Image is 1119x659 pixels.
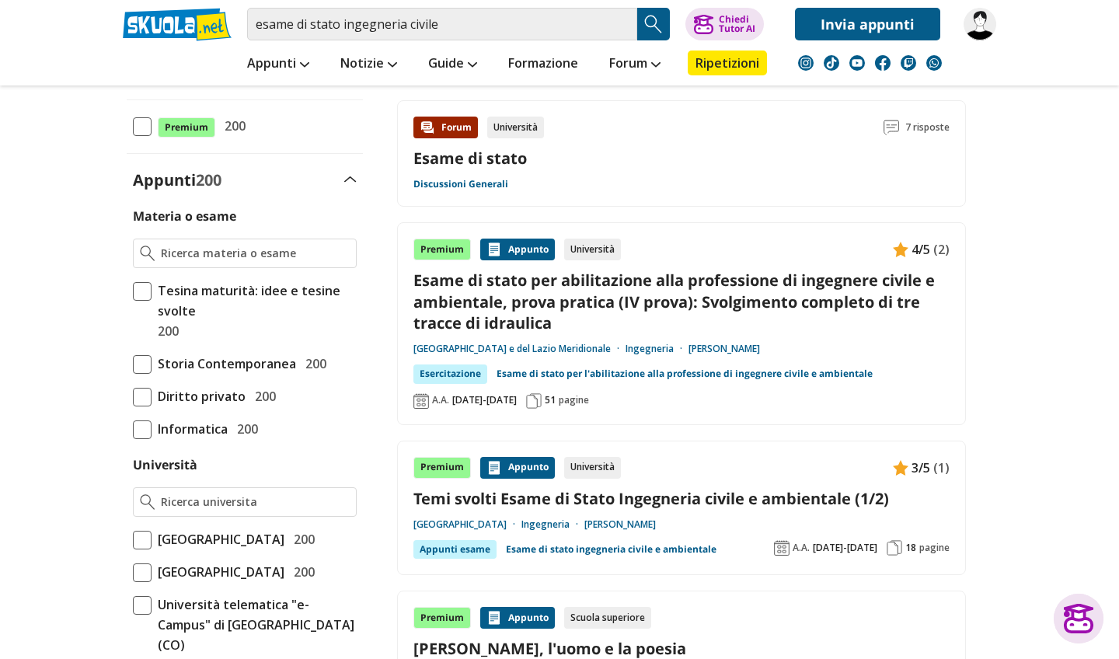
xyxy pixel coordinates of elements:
span: Università telematica "e-Campus" di [GEOGRAPHIC_DATA] (CO) [152,594,357,655]
img: Cerca appunti, riassunti o versioni [642,12,665,36]
img: Pagine [887,540,902,556]
div: Università [487,117,544,138]
span: [GEOGRAPHIC_DATA] [152,562,284,582]
span: 200 [249,386,276,406]
a: Notizie [336,51,401,78]
img: tiktok [824,55,839,71]
span: [GEOGRAPHIC_DATA] [152,529,284,549]
label: Materia o esame [133,207,236,225]
a: Temi svolti Esame di Stato Ingegneria civile e ambientale (1/2) [413,488,950,509]
span: [DATE]-[DATE] [813,542,877,554]
div: Università [564,239,621,260]
a: [PERSON_NAME] [688,343,760,355]
img: twitch [901,55,916,71]
a: Esame di stato per l'abilitazione alla professione di ingegnere civile e ambientale [497,364,873,383]
img: Ricerca materia o esame [140,246,155,261]
img: Appunti contenuto [486,242,502,257]
a: Formazione [504,51,582,78]
img: Appunti contenuto [486,460,502,476]
a: [PERSON_NAME] [584,518,656,531]
div: Appunto [480,457,555,479]
span: 200 [288,529,315,549]
span: Premium [158,117,215,138]
span: 200 [299,354,326,374]
a: [GEOGRAPHIC_DATA] e del Lazio Meridionale [413,343,626,355]
a: Invia appunti [795,8,940,40]
span: 51 [545,394,556,406]
div: Premium [413,239,471,260]
a: Ripetizioni [688,51,767,75]
div: Premium [413,457,471,479]
img: Commenti lettura [884,120,899,135]
span: Informatica [152,419,228,439]
input: Ricerca materia o esame [161,246,350,261]
div: Scuola superiore [564,607,651,629]
span: (2) [933,239,950,260]
span: Diritto privato [152,386,246,406]
a: [GEOGRAPHIC_DATA] [413,518,521,531]
span: 200 [196,169,221,190]
span: 3/5 [912,458,930,478]
div: Premium [413,607,471,629]
a: Ingegneria [521,518,584,531]
label: Università [133,456,197,473]
span: pagine [559,394,589,406]
img: Forum contenuto [420,120,435,135]
img: Anno accademico [413,393,429,409]
img: Appunti contenuto [486,610,502,626]
label: Appunti [133,169,221,190]
input: Cerca appunti, riassunti o versioni [247,8,637,40]
span: 200 [218,116,246,136]
span: Storia Contemporanea [152,354,296,374]
img: facebook [875,55,891,71]
a: Esame di stato ingegneria civile e ambientale [506,540,716,559]
span: 7 risposte [905,117,950,138]
img: WhatsApp [926,55,942,71]
div: Appunto [480,239,555,260]
span: 200 [288,562,315,582]
div: Chiedi Tutor AI [719,15,755,33]
img: Ricerca universita [140,494,155,510]
img: Appunti contenuto [893,460,908,476]
span: 200 [152,321,179,341]
img: Pagine [526,393,542,409]
img: michelen_ [964,8,996,40]
a: Forum [605,51,664,78]
a: Appunti [243,51,313,78]
span: A.A. [793,542,810,554]
a: [PERSON_NAME], l'uomo e la poesia [413,638,950,659]
a: Guide [424,51,481,78]
a: Esame di stato per abilitazione alla professione di ingegnere civile e ambientale, prova pratica ... [413,270,950,333]
span: 18 [905,542,916,554]
img: Anno accademico [774,540,790,556]
div: Università [564,457,621,479]
img: youtube [849,55,865,71]
div: Appunti esame [413,540,497,559]
div: Esercitazione [413,364,487,383]
span: pagine [919,542,950,554]
span: 4/5 [912,239,930,260]
span: (1) [933,458,950,478]
img: Appunti contenuto [893,242,908,257]
span: A.A. [432,394,449,406]
span: [DATE]-[DATE] [452,394,517,406]
span: Tesina maturità: idee e tesine svolte [152,281,357,321]
span: 200 [231,419,258,439]
a: Ingegneria [626,343,688,355]
a: Discussioni Generali [413,178,508,190]
input: Ricerca universita [161,494,350,510]
a: Esame di stato [413,148,527,169]
div: Appunto [480,607,555,629]
button: Search Button [637,8,670,40]
img: Apri e chiudi sezione [344,176,357,183]
img: instagram [798,55,814,71]
button: ChiediTutor AI [685,8,764,40]
div: Forum [413,117,478,138]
